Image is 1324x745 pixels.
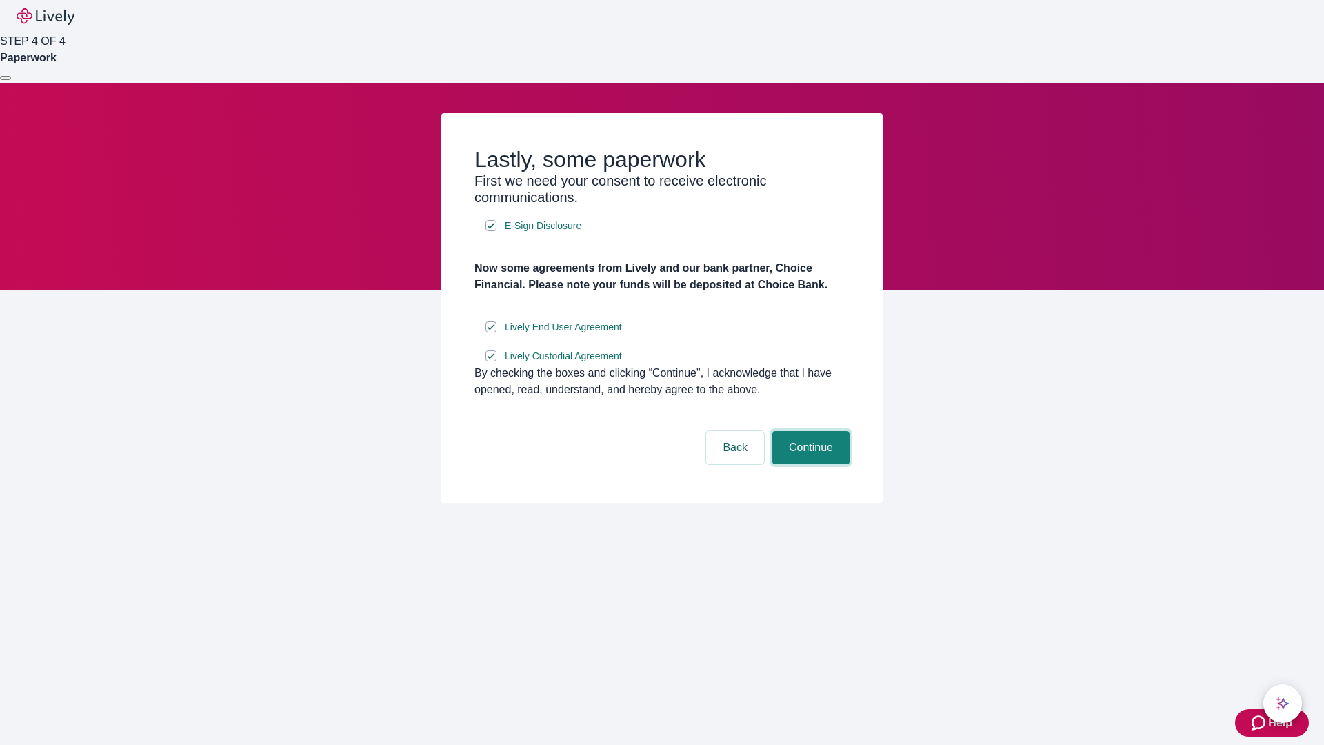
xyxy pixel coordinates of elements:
[505,320,622,335] span: Lively End User Agreement
[474,365,850,398] div: By checking the boxes and clicking “Continue", I acknowledge that I have opened, read, understand...
[505,219,581,233] span: E-Sign Disclosure
[1263,684,1302,723] button: chat
[474,146,850,172] h2: Lastly, some paperwork
[502,319,625,336] a: e-sign disclosure document
[505,349,622,364] span: Lively Custodial Agreement
[474,172,850,206] h3: First we need your consent to receive electronic communications.
[502,348,625,365] a: e-sign disclosure document
[502,217,584,235] a: e-sign disclosure document
[772,431,850,464] button: Continue
[1252,715,1268,731] svg: Zendesk support icon
[474,260,850,293] h4: Now some agreements from Lively and our bank partner, Choice Financial. Please note your funds wi...
[1268,715,1292,731] span: Help
[1276,697,1290,711] svg: Lively AI Assistant
[17,8,74,25] img: Lively
[1235,709,1309,737] button: Zendesk support iconHelp
[706,431,764,464] button: Back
